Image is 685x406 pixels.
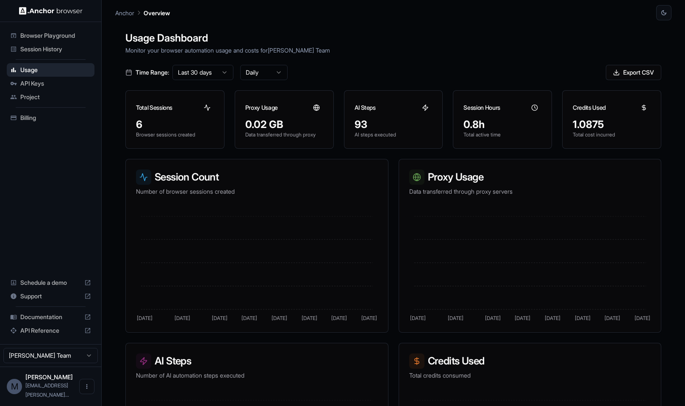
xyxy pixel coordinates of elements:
[7,289,94,303] div: Support
[573,118,651,131] div: 1.0875
[574,315,590,321] tspan: [DATE]
[355,103,376,112] h3: AI Steps
[115,8,134,17] p: Anchor
[544,315,560,321] tspan: [DATE]
[447,315,463,321] tspan: [DATE]
[20,45,91,53] span: Session History
[136,353,378,369] h3: AI Steps
[212,315,227,321] tspan: [DATE]
[136,170,378,185] h3: Session Count
[606,65,661,80] button: Export CSV
[7,111,94,125] div: Billing
[409,187,651,196] p: Data transferred through proxy servers
[20,93,91,101] span: Project
[7,90,94,104] div: Project
[463,131,541,138] p: Total active time
[409,170,651,185] h3: Proxy Usage
[125,31,661,46] h1: Usage Dashboard
[19,7,83,15] img: Anchor Logo
[136,371,378,380] p: Number of AI automation steps executed
[463,118,541,131] div: 0.8h
[115,8,170,17] nav: breadcrumb
[25,373,73,381] span: Michael Luo
[79,379,94,394] button: Open menu
[245,118,323,131] div: 0.02 GB
[515,315,530,321] tspan: [DATE]
[463,103,500,112] h3: Session Hours
[136,103,172,112] h3: Total Sessions
[136,187,378,196] p: Number of browser sessions created
[7,29,94,42] div: Browser Playground
[573,103,606,112] h3: Credits Used
[331,315,347,321] tspan: [DATE]
[20,66,91,74] span: Usage
[7,63,94,77] div: Usage
[175,315,190,321] tspan: [DATE]
[137,315,153,321] tspan: [DATE]
[136,118,214,131] div: 6
[125,46,661,55] p: Monitor your browser automation usage and costs for [PERSON_NAME] Team
[20,114,91,122] span: Billing
[7,379,22,394] div: M
[409,353,651,369] h3: Credits Used
[245,131,323,138] p: Data transferred through proxy
[20,313,81,321] span: Documentation
[241,315,257,321] tspan: [DATE]
[144,8,170,17] p: Overview
[7,324,94,337] div: API Reference
[634,315,650,321] tspan: [DATE]
[409,371,651,380] p: Total credits consumed
[20,31,91,40] span: Browser Playground
[355,118,433,131] div: 93
[573,131,651,138] p: Total cost incurred
[485,315,500,321] tspan: [DATE]
[20,326,81,335] span: API Reference
[245,103,278,112] h3: Proxy Usage
[361,315,377,321] tspan: [DATE]
[136,68,169,77] span: Time Range:
[20,278,81,287] span: Schedule a demo
[410,315,426,321] tspan: [DATE]
[20,292,81,300] span: Support
[136,131,214,138] p: Browser sessions created
[7,42,94,56] div: Session History
[355,131,433,138] p: AI steps executed
[302,315,317,321] tspan: [DATE]
[272,315,287,321] tspan: [DATE]
[25,382,69,398] span: michael@tinyfish.io
[7,77,94,90] div: API Keys
[605,315,620,321] tspan: [DATE]
[20,79,91,88] span: API Keys
[7,310,94,324] div: Documentation
[7,276,94,289] div: Schedule a demo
